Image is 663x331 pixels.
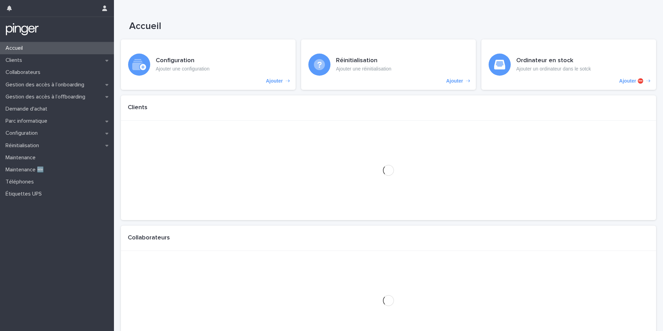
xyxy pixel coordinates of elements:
[129,21,465,32] h1: Accueil
[128,234,170,242] h1: Collaborateurs
[3,69,46,76] p: Collaborateurs
[266,78,283,84] p: Ajouter
[301,39,476,90] a: Ajouter
[336,57,391,65] h3: Réinitialisation
[3,167,49,173] p: Maintenance 🆕
[3,142,45,149] p: Réinitialisation
[336,66,391,72] p: Ajouter une réinitialisation
[121,39,296,90] a: Ajouter
[516,57,591,65] h3: Ordinateur en stock
[156,66,210,72] p: Ajouter une configuration
[3,94,91,100] p: Gestion des accès à l’offboarding
[3,118,53,124] p: Parc informatique
[481,39,656,90] a: Ajouter ⛔️
[3,45,28,51] p: Accueil
[3,191,47,197] p: Étiquettes UPS
[6,22,39,36] img: mTgBEunGTSyRkCgitkcU
[516,66,591,72] p: Ajouter un ordinateur dans le sotck
[156,57,210,65] h3: Configuration
[3,82,90,88] p: Gestion des accès à l’onboarding
[3,106,53,112] p: Demande d'achat
[3,130,43,136] p: Configuration
[3,57,28,64] p: Clients
[3,179,39,185] p: Téléphones
[446,78,463,84] p: Ajouter
[3,154,41,161] p: Maintenance
[619,78,643,84] p: Ajouter ⛔️
[128,104,147,112] h1: Clients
